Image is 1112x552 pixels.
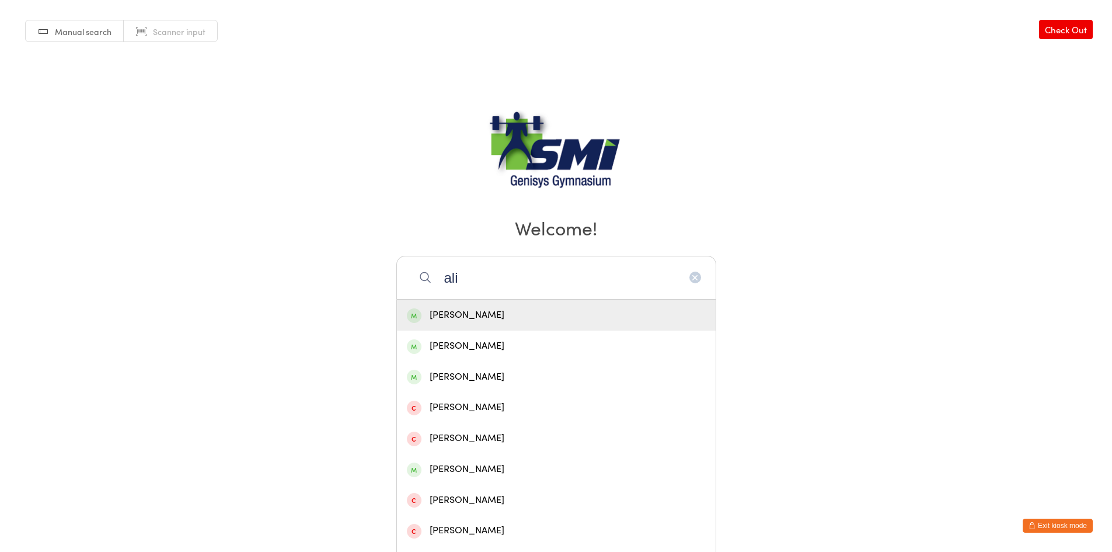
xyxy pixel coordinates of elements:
[483,110,629,198] img: Genisys Gym
[407,523,706,539] div: [PERSON_NAME]
[407,338,706,354] div: [PERSON_NAME]
[407,492,706,508] div: [PERSON_NAME]
[1023,519,1093,533] button: Exit kiosk mode
[407,431,706,446] div: [PERSON_NAME]
[153,26,205,37] span: Scanner input
[407,461,706,477] div: [PERSON_NAME]
[55,26,111,37] span: Manual search
[1039,20,1093,39] a: Check Out
[407,307,706,323] div: [PERSON_NAME]
[407,400,706,415] div: [PERSON_NAME]
[407,369,706,385] div: [PERSON_NAME]
[396,256,716,299] input: Search
[12,214,1100,241] h2: Welcome!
